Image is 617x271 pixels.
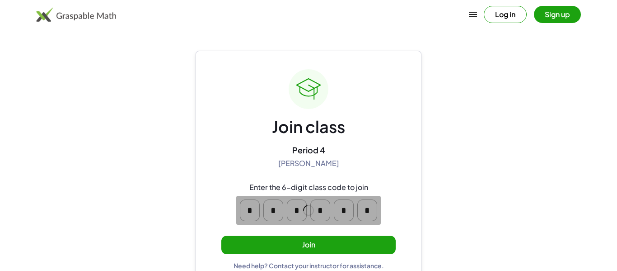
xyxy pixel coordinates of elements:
div: Need help? Contact your instructor for assistance. [234,261,384,270]
div: Join class [272,116,345,138]
button: Sign up [534,6,581,23]
div: [PERSON_NAME] [278,159,339,168]
div: Period 4 [292,145,325,155]
button: Join [221,236,396,254]
div: Enter the 6-digit class code to join [249,183,368,192]
button: Log in [484,6,527,23]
